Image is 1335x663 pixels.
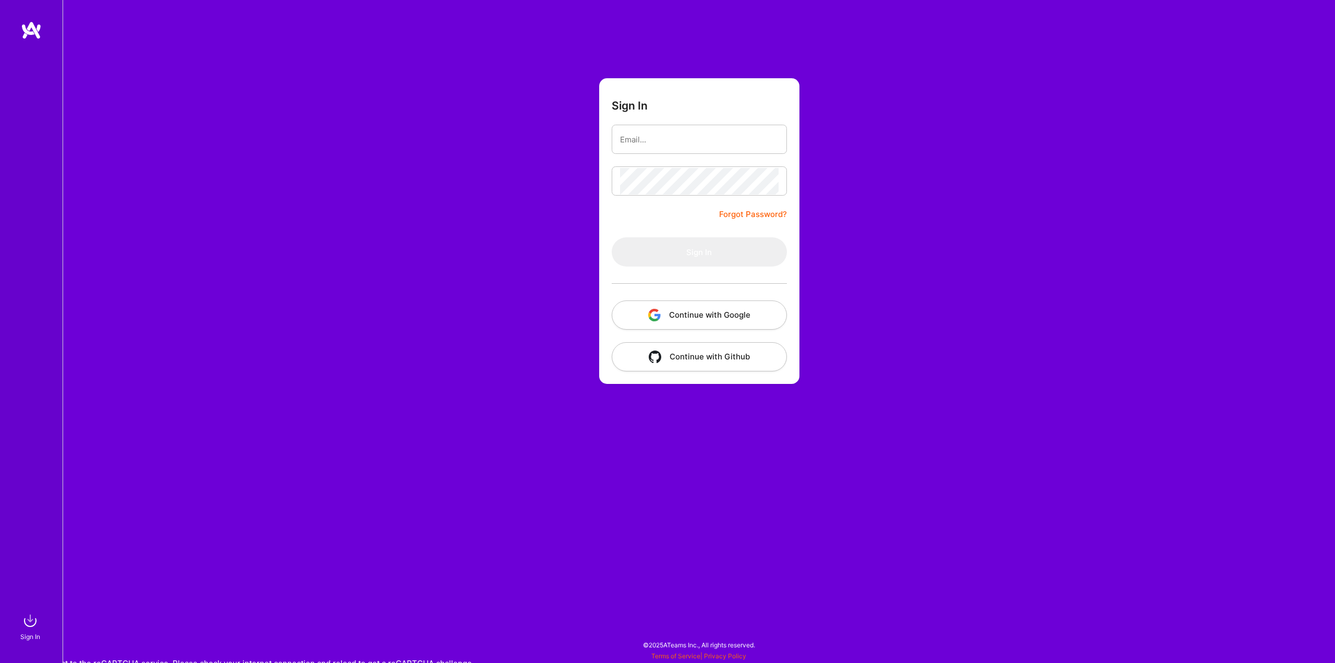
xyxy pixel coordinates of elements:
[704,652,746,660] a: Privacy Policy
[612,99,648,112] h3: Sign In
[649,351,661,363] img: icon
[612,237,787,267] button: Sign In
[651,652,746,660] span: |
[612,300,787,330] button: Continue with Google
[22,610,41,642] a: sign inSign In
[719,208,787,221] a: Forgot Password?
[651,652,700,660] a: Terms of Service
[20,610,41,631] img: sign in
[20,631,40,642] div: Sign In
[648,309,661,321] img: icon
[63,632,1335,658] div: © 2025 ATeams Inc., All rights reserved.
[21,21,42,40] img: logo
[612,342,787,371] button: Continue with Github
[620,126,779,153] input: Email...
